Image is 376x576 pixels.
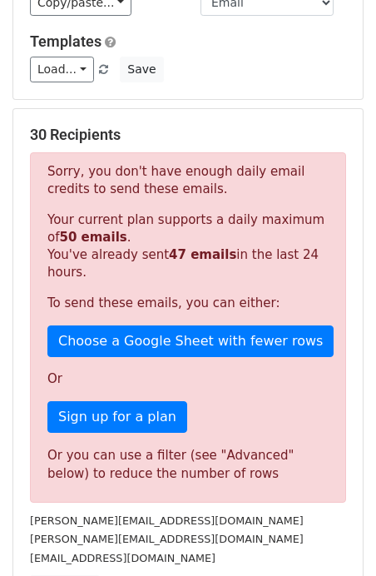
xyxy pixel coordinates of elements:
small: [PERSON_NAME][EMAIL_ADDRESS][DOMAIN_NAME] [30,533,304,545]
p: Or [47,370,329,388]
iframe: Chat Widget [293,496,376,576]
small: [PERSON_NAME][EMAIL_ADDRESS][DOMAIN_NAME] [30,514,304,527]
p: To send these emails, you can either: [47,295,329,312]
div: Or you can use a filter (see "Advanced" below) to reduce the number of rows [47,446,329,484]
a: Sign up for a plan [47,401,187,433]
p: Your current plan supports a daily maximum of . You've already sent in the last 24 hours. [47,211,329,281]
a: Load... [30,57,94,82]
button: Save [120,57,163,82]
a: Choose a Google Sheet with fewer rows [47,325,334,357]
strong: 50 emails [59,230,126,245]
h5: 30 Recipients [30,126,346,144]
small: [EMAIL_ADDRESS][DOMAIN_NAME] [30,552,215,564]
p: Sorry, you don't have enough daily email credits to send these emails. [47,163,329,198]
strong: 47 emails [169,247,236,262]
a: Templates [30,32,101,50]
